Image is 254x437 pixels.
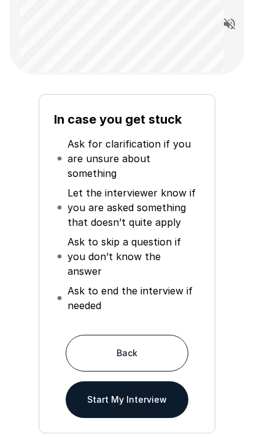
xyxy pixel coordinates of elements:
p: Ask to end the interview if needed [67,283,198,313]
button: Read questions aloud [217,12,242,36]
p: Let the interviewer know if you are asked something that doesn’t quite apply [67,185,198,230]
button: Back [66,335,188,372]
p: Ask for clarification if you are unsure about something [67,136,198,181]
p: Ask to skip a question if you don’t know the answer [67,234,198,278]
button: Start My Interview [66,381,188,418]
b: In case you get stuck [54,112,182,127]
